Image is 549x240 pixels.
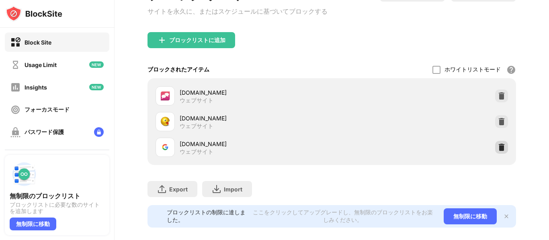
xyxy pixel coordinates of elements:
img: time-usage-off.svg [10,60,20,70]
div: フォーカスモード [25,106,70,114]
div: ウェブサイト [180,148,213,155]
div: Usage Limit [25,61,57,68]
img: focus-off.svg [10,105,20,115]
div: ウェブサイト [180,122,213,130]
img: favicons [160,142,170,152]
div: 無制限のブロックリスト [10,192,104,200]
div: Export [169,186,188,193]
div: ウェブサイト [180,97,213,104]
div: ブロックされたアイテム [147,66,209,73]
img: password-protection-off.svg [10,127,20,137]
img: favicons [160,117,170,126]
div: Import [224,186,242,193]
img: new-icon.svg [89,84,104,90]
div: [DOMAIN_NAME] [180,140,332,148]
div: [DOMAIN_NAME] [180,114,332,122]
img: x-button.svg [503,213,510,220]
img: favicons [160,91,170,101]
div: ブロックリストに追加 [169,37,225,43]
div: ここをクリックしてアップグレードし、無制限のブロックリストをお楽しみください。 [251,209,434,224]
div: ブロックリストの制限に達しました。 [167,209,246,224]
img: push-block-list.svg [10,160,39,189]
img: block-on.svg [10,37,20,47]
div: ホワイトリストモード [445,66,501,73]
div: [DOMAIN_NAME] [180,88,332,97]
img: logo-blocksite.svg [6,6,62,22]
img: new-icon.svg [89,61,104,68]
div: 無制限に移動 [444,208,497,224]
div: Insights [25,84,47,91]
img: lock-menu.svg [94,127,104,137]
div: サイトを永久に、またはスケジュールに基づいてブロックする [147,7,328,16]
div: ブロックリストに必要な数のサイトを追加します [10,201,104,214]
div: Block Site [25,39,51,46]
div: パスワード保護 [25,128,64,136]
div: 無制限に移動 [10,218,56,230]
img: insights-off.svg [10,82,20,92]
